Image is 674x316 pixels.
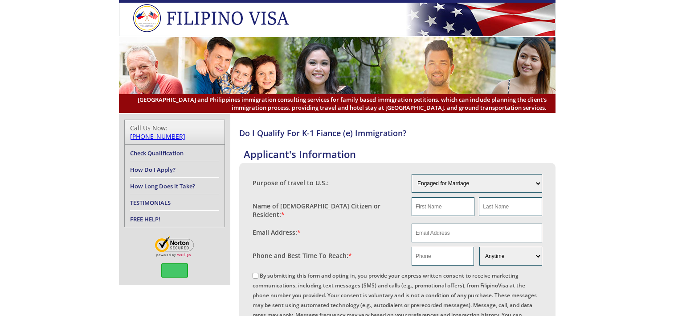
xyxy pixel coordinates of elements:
[130,182,195,190] a: How Long Does it Take?
[412,247,474,266] input: Phone
[479,247,542,266] select: Phone and Best Reach Time are required.
[130,132,185,141] a: [PHONE_NUMBER]
[130,124,219,141] div: Call Us Now:
[412,224,542,242] input: Email Address
[128,96,547,112] span: [GEOGRAPHIC_DATA] and Philippines immigration consulting services for family based immigration pe...
[253,251,352,260] label: Phone and Best Time To Reach:
[479,197,542,216] input: Last Name
[253,202,403,219] label: Name of [DEMOGRAPHIC_DATA] Citizen or Resident:
[130,166,176,174] a: How Do I Apply?
[130,215,160,223] a: FREE HELP!
[412,197,474,216] input: First Name
[239,128,556,138] h4: Do I Qualify For K-1 Fiance (e) Immigration?
[253,228,301,237] label: Email Address:
[244,147,556,161] h4: Applicant's Information
[253,179,329,187] label: Purpose of travel to U.S.:
[130,199,171,207] a: TESTIMONIALS
[253,273,258,279] input: By submitting this form and opting in, you provide your express written consent to receive market...
[130,149,184,157] a: Check Qualification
